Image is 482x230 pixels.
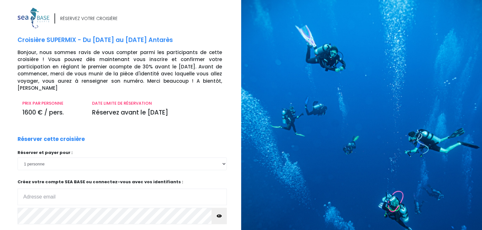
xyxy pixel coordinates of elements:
input: Adresse email [18,189,227,205]
p: 1600 € / pers. [22,108,83,117]
p: Bonjour, nous sommes ravis de vous compter parmi les participants de cette croisière ! Vous pouve... [18,49,236,92]
p: Réserver et payer pour : [18,150,227,156]
p: Croisière SUPERMIX - Du [DATE] au [DATE] Antarès [18,36,236,45]
p: DATE LIMITE DE RÉSERVATION [92,100,222,107]
div: RÉSERVEZ VOTRE CROISIÈRE [60,15,118,22]
p: Réservez avant le [DATE] [92,108,222,117]
p: PRIX PAR PERSONNE [22,100,83,107]
p: Créez votre compte SEA BASE ou connectez-vous avec vos identifiants : [18,179,227,205]
img: logo_color1.png [18,8,49,28]
p: Réserver cette croisière [18,135,85,143]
